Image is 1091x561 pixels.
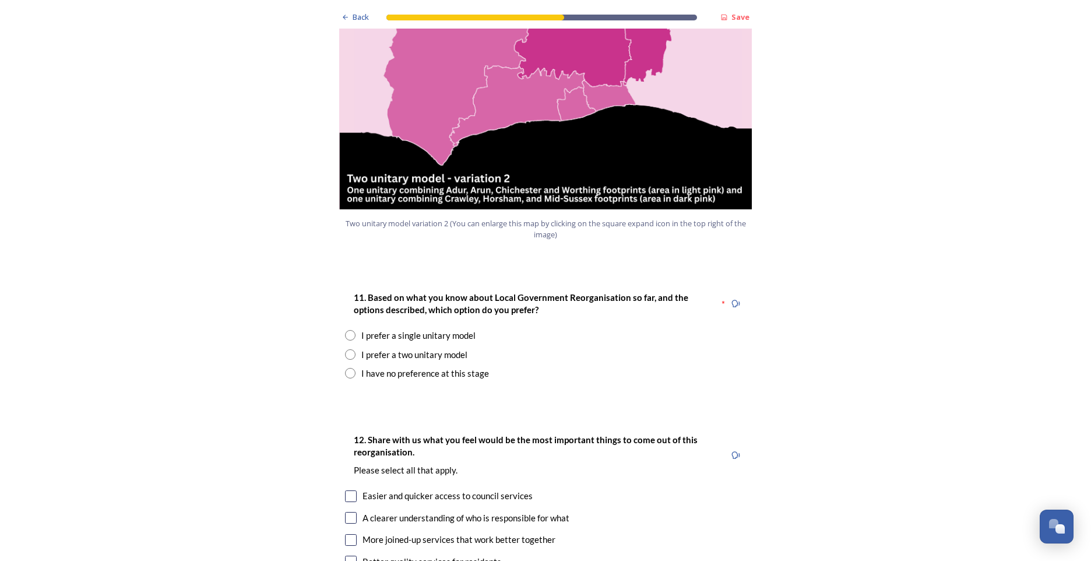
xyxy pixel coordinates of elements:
span: Back [353,12,369,23]
div: I prefer a single unitary model [361,329,476,342]
div: I have no preference at this stage [361,367,489,380]
span: Two unitary model variation 2 (You can enlarge this map by clicking on the square expand icon in ... [344,218,747,240]
strong: 11. Based on what you know about Local Government Reorganisation so far, and the options describe... [354,292,690,315]
div: More joined-up services that work better together [363,533,555,546]
strong: Save [731,12,749,22]
p: Please select all that apply. [354,464,716,476]
strong: 12. Share with us what you feel would be the most important things to come out of this reorganisa... [354,434,699,457]
button: Open Chat [1040,510,1074,544]
div: A clearer understanding of who is responsible for what [363,511,569,525]
div: I prefer a two unitary model [361,348,467,362]
div: Easier and quicker access to council services [363,489,533,503]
